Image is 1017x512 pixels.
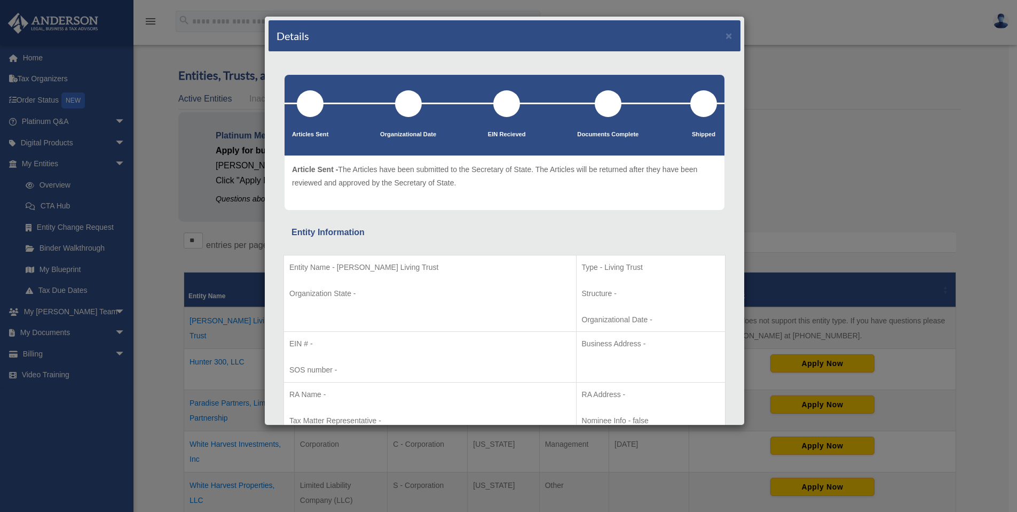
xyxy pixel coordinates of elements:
[582,414,720,428] p: Nominee Info - false
[582,388,720,401] p: RA Address -
[582,287,720,300] p: Structure -
[292,163,717,189] p: The Articles have been submitted to the Secretary of State. The Articles will be returned after t...
[292,129,328,140] p: Articles Sent
[380,129,436,140] p: Organizational Date
[289,261,571,274] p: Entity Name - [PERSON_NAME] Living Trust
[582,337,720,351] p: Business Address -
[289,337,571,351] p: EIN # -
[291,225,718,240] div: Entity Information
[488,129,526,140] p: EIN Recieved
[690,129,717,140] p: Shipped
[582,261,720,274] p: Type - Living Trust
[277,28,309,43] h4: Details
[577,129,638,140] p: Documents Complete
[582,313,720,327] p: Organizational Date -
[289,388,571,401] p: RA Name -
[289,414,571,428] p: Tax Matter Representative -
[289,287,571,300] p: Organization State -
[726,30,732,41] button: ×
[289,363,571,377] p: SOS number -
[292,165,338,174] span: Article Sent -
